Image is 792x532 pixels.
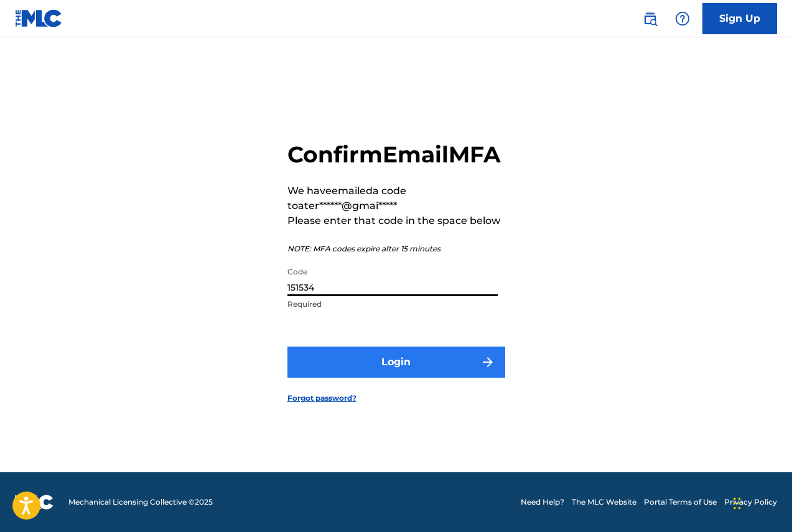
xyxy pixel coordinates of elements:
[287,393,356,404] a: Forgot password?
[643,11,658,26] img: search
[15,495,54,510] img: logo
[521,497,564,508] a: Need Help?
[730,472,792,532] iframe: Chat Widget
[638,6,663,31] a: Public Search
[68,497,213,508] span: Mechanical Licensing Collective © 2025
[730,472,792,532] div: Widget de chat
[15,9,63,27] img: MLC Logo
[287,141,505,169] h2: Confirm Email MFA
[702,3,777,34] a: Sign Up
[724,497,777,508] a: Privacy Policy
[287,347,505,378] button: Login
[670,6,695,31] div: Help
[675,11,690,26] img: help
[287,243,505,254] p: NOTE: MFA codes expire after 15 minutes
[572,497,636,508] a: The MLC Website
[644,497,717,508] a: Portal Terms of Use
[734,485,741,522] div: Arrastrar
[287,213,505,228] p: Please enter that code in the space below
[480,355,495,370] img: f7272a7cc735f4ea7f67.svg
[287,299,498,310] p: Required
